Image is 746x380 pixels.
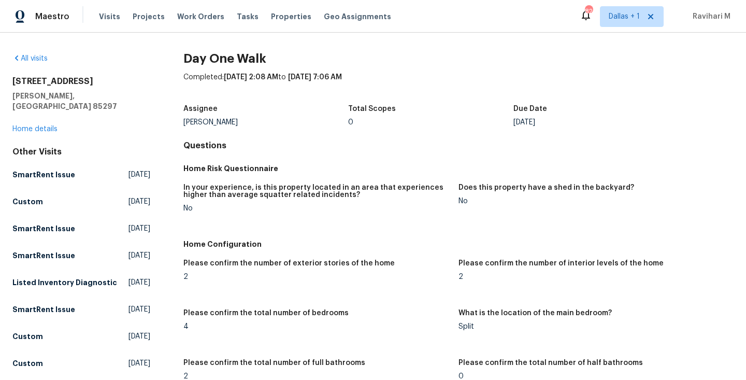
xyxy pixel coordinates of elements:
h5: Please confirm the total number of full bathrooms [183,359,365,367]
span: [DATE] [128,223,150,234]
div: Other Visits [12,147,150,157]
div: 4 [183,323,450,330]
h5: SmartRent Issue [12,170,75,180]
a: All visits [12,55,48,62]
a: Custom[DATE] [12,192,150,211]
h5: Assignee [183,105,218,112]
span: Tasks [237,13,259,20]
h5: Custom [12,196,43,207]
h5: SmartRent Issue [12,250,75,261]
span: [DATE] [128,358,150,369]
span: [DATE] [128,196,150,207]
h5: [PERSON_NAME], [GEOGRAPHIC_DATA] 85297 [12,91,150,111]
span: [DATE] [128,170,150,180]
div: [DATE] [513,119,679,126]
a: Home details [12,125,58,133]
a: Custom[DATE] [12,354,150,373]
span: Geo Assignments [324,11,391,22]
div: 0 [458,373,725,380]
h5: Home Configuration [183,239,734,249]
h4: Questions [183,140,734,151]
div: [PERSON_NAME] [183,119,349,126]
span: Properties [271,11,311,22]
h5: Please confirm the total number of bedrooms [183,309,349,317]
h5: Please confirm the total number of half bathrooms [458,359,643,367]
div: 82 [585,6,592,17]
h5: Home Risk Questionnaire [183,163,734,174]
span: Projects [133,11,165,22]
div: 2 [183,273,450,280]
span: [DATE] [128,250,150,261]
h5: SmartRent Issue [12,304,75,315]
a: Listed Inventory Diagnostic[DATE] [12,273,150,292]
div: No [183,205,450,212]
h5: Custom [12,331,43,342]
h5: Custom [12,358,43,369]
div: 0 [348,119,513,126]
a: Custom[DATE] [12,327,150,346]
h5: Listed Inventory Diagnostic [12,277,117,288]
div: Split [458,323,725,330]
h2: Day One Walk [183,53,734,64]
h5: Please confirm the number of exterior stories of the home [183,260,395,267]
a: SmartRent Issue[DATE] [12,300,150,319]
div: 2 [183,373,450,380]
a: SmartRent Issue[DATE] [12,219,150,238]
h5: In your experience, is this property located in an area that experiences higher than average squa... [183,184,450,199]
span: [DATE] [128,277,150,288]
h2: [STREET_ADDRESS] [12,76,150,87]
a: SmartRent Issue[DATE] [12,246,150,265]
div: Completed: to [183,72,734,99]
h5: Due Date [513,105,547,112]
a: SmartRent Issue[DATE] [12,165,150,184]
h5: What is the location of the main bedroom? [458,309,612,317]
span: Dallas + 1 [609,11,640,22]
h5: Please confirm the number of interior levels of the home [458,260,664,267]
span: [DATE] [128,331,150,342]
span: Maestro [35,11,69,22]
h5: Total Scopes [348,105,396,112]
span: Work Orders [177,11,224,22]
span: [DATE] 2:08 AM [224,74,278,81]
h5: SmartRent Issue [12,223,75,234]
span: [DATE] 7:06 AM [288,74,342,81]
div: No [458,198,725,205]
h5: Does this property have a shed in the backyard? [458,184,634,191]
span: Ravihari M [688,11,730,22]
span: Visits [99,11,120,22]
span: [DATE] [128,304,150,315]
div: 2 [458,273,725,280]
